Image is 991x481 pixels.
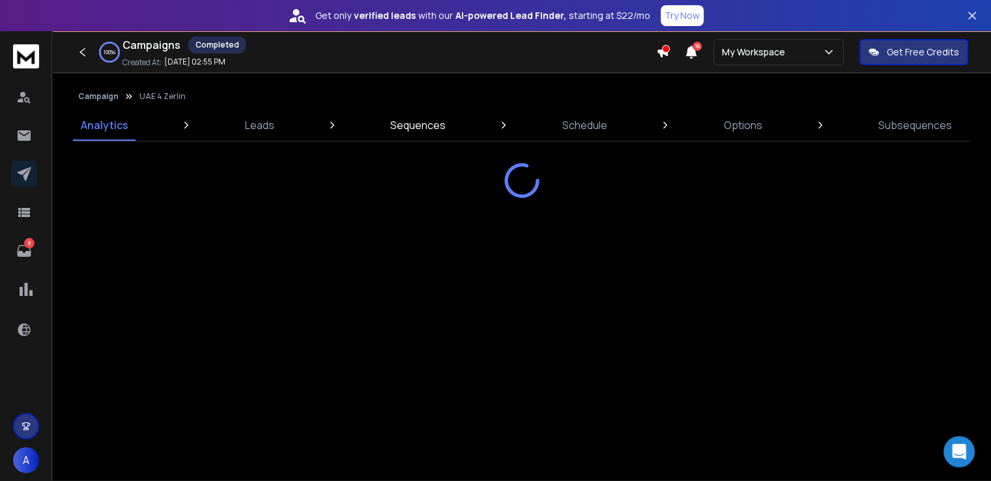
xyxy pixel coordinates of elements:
[73,109,136,141] a: Analytics
[315,9,650,22] p: Get only with our starting at $22/mo
[562,117,607,133] p: Schedule
[13,44,39,68] img: logo
[554,109,615,141] a: Schedule
[81,117,128,133] p: Analytics
[122,57,162,68] p: Created At:
[104,48,115,56] p: 100 %
[390,117,446,133] p: Sequences
[723,117,762,133] p: Options
[164,57,225,67] p: [DATE] 02:55 PM
[11,238,37,264] a: 8
[78,91,119,102] button: Campaign
[722,46,790,59] p: My Workspace
[139,91,186,102] p: UAE 4 Zerlin
[237,109,282,141] a: Leads
[382,109,453,141] a: Sequences
[24,238,35,248] p: 8
[943,436,975,467] div: Open Intercom Messenger
[188,36,246,53] div: Completed
[878,117,952,133] p: Subsequences
[122,37,180,53] h1: Campaigns
[887,46,959,59] p: Get Free Credits
[715,109,769,141] a: Options
[661,5,704,26] button: Try Now
[455,9,566,22] strong: AI-powered Lead Finder,
[859,39,968,65] button: Get Free Credits
[693,42,702,51] span: 16
[13,447,39,473] button: A
[245,117,274,133] p: Leads
[870,109,960,141] a: Subsequences
[354,9,416,22] strong: verified leads
[665,9,700,22] p: Try Now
